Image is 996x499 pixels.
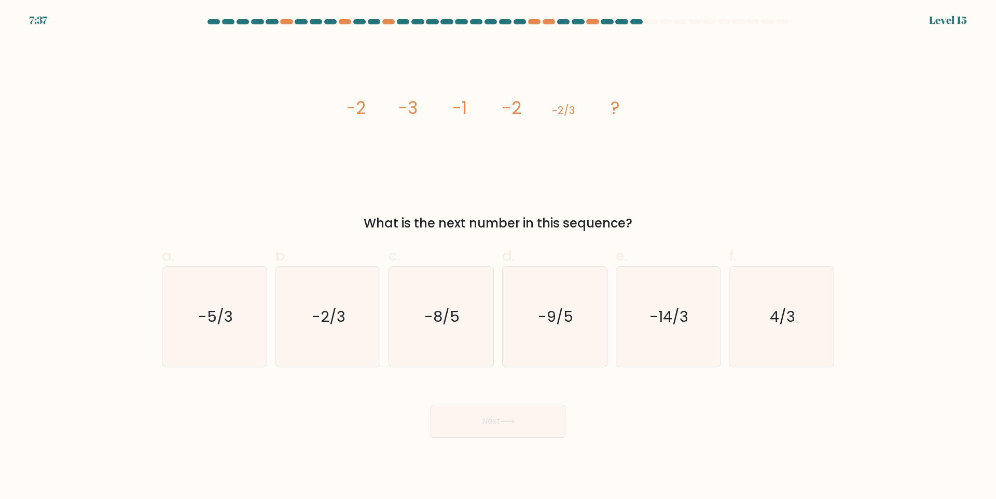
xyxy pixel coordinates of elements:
[649,307,688,327] text: -14/3
[770,307,795,327] text: 4/3
[616,246,627,266] span: e.
[29,12,47,28] div: 7:37
[398,96,418,120] tspan: -3
[198,307,233,327] text: -5/3
[389,246,400,266] span: c.
[162,246,174,266] span: a.
[452,96,467,120] tspan: -1
[502,96,521,120] tspan: -2
[538,307,573,327] text: -9/5
[425,307,460,327] text: -8/5
[729,246,736,266] span: f.
[168,214,828,233] div: What is the next number in this sequence?
[275,246,288,266] span: b.
[502,246,515,266] span: d.
[347,96,366,120] tspan: -2
[552,103,575,118] tspan: -2/3
[312,307,345,327] text: -2/3
[929,12,967,28] div: Level 15
[431,405,565,438] button: Next
[611,96,620,120] tspan: ?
